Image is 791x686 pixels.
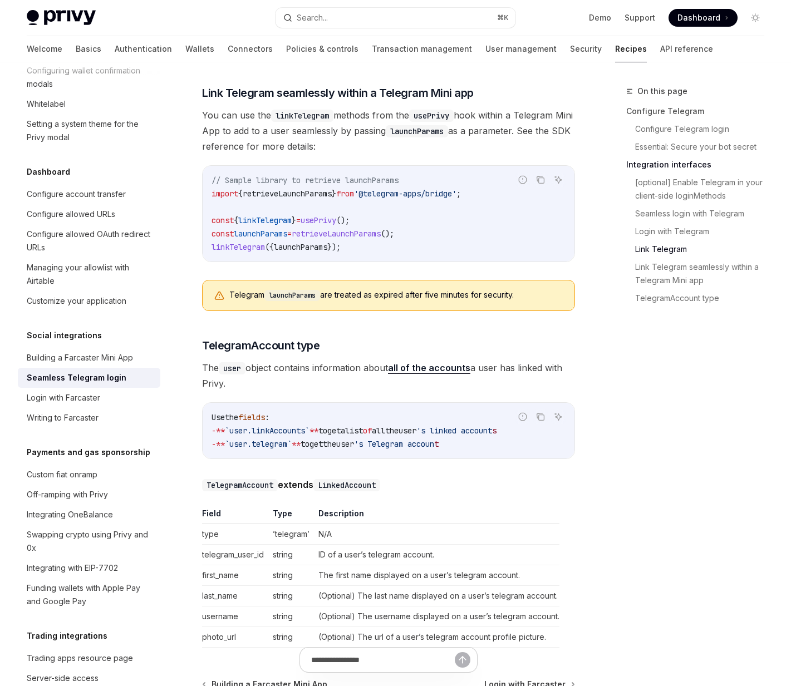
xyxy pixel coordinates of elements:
a: Funding wallets with Apple Pay and Google Pay [18,578,160,611]
span: import [212,189,238,199]
span: const [212,229,234,239]
span: get [309,439,323,449]
a: Setting a system theme for the Privy modal [18,114,160,147]
div: Building a Farcaster Mini App [27,351,133,364]
a: TelegramAccount type [626,289,773,307]
span: a [341,426,345,436]
td: last_name [202,585,268,606]
span: the [323,439,336,449]
span: all [372,426,385,436]
div: Integrating with EIP-7702 [27,561,118,575]
a: Link Telegram [626,240,773,258]
button: Copy the contents from the code block [533,409,548,424]
span: ⌘ K [497,13,509,22]
div: Configure allowed OAuth redirect URLs [27,228,154,254]
a: Custom fiat onramp [18,465,160,485]
span: to [318,426,327,436]
span: the [225,412,238,422]
th: Field [202,508,268,524]
span: The object contains information about a user has linked with Privy. [202,360,575,391]
a: Seamless Telegram login [18,368,160,388]
td: string [268,606,314,626]
div: Telegram are treated as expired after five minutes for security. [229,289,563,302]
button: Copy the contents from the code block [533,172,548,187]
span: (); [381,229,394,239]
code: TelegramAccount [202,479,278,491]
div: Whitelabel [27,97,66,111]
a: Writing to Farcaster [18,408,160,428]
a: all of the accounts [388,362,470,374]
span: 's Telegram accoun [354,439,434,449]
th: Type [268,508,314,524]
span: user [399,426,416,436]
td: telegram_user_id [202,544,268,565]
div: Swapping crypto using Privy and 0x [27,528,154,555]
td: ID of a user’s telegram account. [314,544,559,565]
a: Seamless login with Telegram [626,205,773,223]
a: Configure allowed URLs [18,204,160,224]
span: launchParams [274,242,327,252]
span: linkTelegram [238,215,292,225]
span: fields [238,412,265,422]
a: Integrating with EIP-7702 [18,558,160,578]
span: // Sample library to retrieve launchParams [212,175,399,185]
td: ’telegram’ [268,524,314,544]
span: = [287,229,292,239]
span: `user.linkAccounts` [225,426,309,436]
div: Server-side access [27,672,99,685]
div: Trading apps resource page [27,652,133,665]
svg: Warning [214,290,225,302]
span: list [345,426,363,436]
span: s [492,426,497,436]
h5: Payments and gas sponsorship [27,446,150,459]
span: usePrivy [301,215,336,225]
a: [optional] Enable Telegram in your client-side loginMethods [626,174,773,205]
span: t [434,439,439,449]
span: { [238,189,243,199]
a: Essential: Secure your bot secret [626,138,773,156]
span: retrieveLaunchParams [243,189,332,199]
td: N/A [314,524,559,544]
div: Managing your allowlist with Airtable [27,261,154,288]
a: Customize your application [18,291,160,311]
code: user [219,362,245,374]
span: from [336,189,354,199]
span: get [327,426,341,436]
td: string [268,565,314,585]
span: (); [336,215,350,225]
div: Login with Farcaster [27,391,100,404]
a: Recipes [615,36,647,62]
div: Integrating OneBalance [27,508,113,521]
div: Seamless Telegram login [27,371,126,384]
span: 's linked account [416,426,492,436]
div: Writing to Farcaster [27,411,99,425]
button: Report incorrect code [515,172,530,187]
span: linkTelegram [212,242,265,252]
strong: extends [202,479,380,490]
button: Ask AI [551,409,566,424]
code: launchParams [264,290,320,301]
a: Configure allowed OAuth redirect URLs [18,224,160,258]
div: Search... [297,11,328,24]
div: Setting a system theme for the Privy modal [27,117,154,144]
h5: Dashboard [27,165,70,179]
a: Configure account transfer [18,184,160,204]
th: Description [314,508,559,524]
span: : [265,412,269,422]
td: (Optional) The username displayed on a user’s telegram account. [314,606,559,626]
td: string [268,544,314,565]
code: launchParams [386,125,448,137]
span: ({ [265,242,274,252]
a: Dashboard [669,9,738,27]
td: string [268,626,314,647]
button: Report incorrect code [515,409,530,424]
button: Send message [455,652,470,668]
button: Toggle dark mode [746,9,764,27]
span: '@telegram-apps/bridge' [354,189,456,199]
span: launchParams [234,229,287,239]
button: Ask AI [551,172,566,187]
a: Configure Telegram login [626,120,773,138]
span: }); [327,242,341,252]
span: { [234,215,238,225]
a: Swapping crypto using Privy and 0x [18,525,160,558]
